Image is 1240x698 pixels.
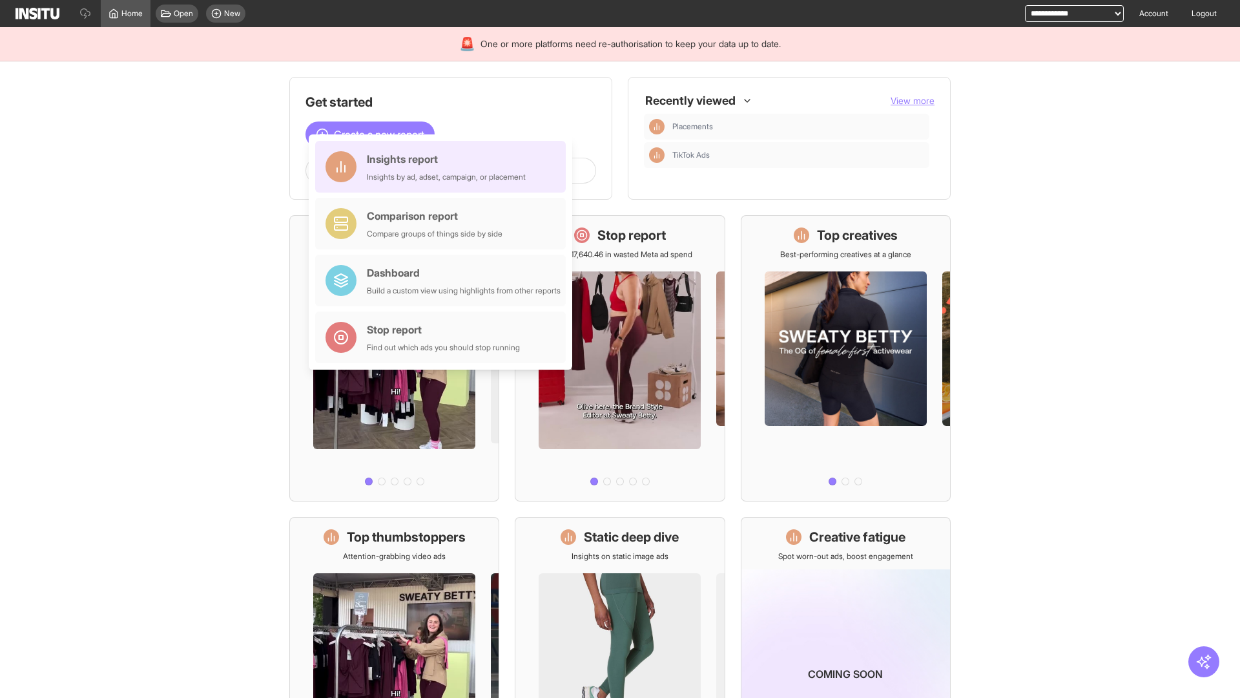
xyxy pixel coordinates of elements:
h1: Get started [305,93,596,111]
div: Stop report [367,322,520,337]
div: Comparison report [367,208,502,224]
a: Top creativesBest-performing creatives at a glance [741,215,951,502]
span: One or more platforms need re-authorisation to keep your data up to date. [480,37,781,50]
span: Home [121,8,143,19]
span: TikTok Ads [672,150,924,160]
div: Insights by ad, adset, campaign, or placement [367,172,526,182]
div: Insights report [367,151,526,167]
div: 🚨 [459,35,475,53]
span: Placements [672,122,924,132]
h1: Top creatives [817,226,898,244]
span: Placements [672,122,713,132]
div: Find out which ads you should stop running [367,343,520,353]
p: Attention-grabbing video ads [343,551,446,562]
span: New [224,8,240,19]
h1: Stop report [597,226,666,244]
span: TikTok Ads [672,150,710,160]
span: Open [174,8,193,19]
span: Create a new report [334,127,424,142]
div: Build a custom view using highlights from other reports [367,286,561,296]
a: Stop reportSave £17,640.46 in wasted Meta ad spend [515,215,725,502]
div: Insights [649,119,665,134]
h1: Static deep dive [584,528,679,546]
p: Save £17,640.46 in wasted Meta ad spend [548,249,692,260]
button: Create a new report [305,122,435,147]
p: Best-performing creatives at a glance [780,249,911,260]
span: View more [891,95,935,106]
p: Insights on static image ads [572,551,668,562]
img: Logo [15,8,59,19]
h1: Top thumbstoppers [347,528,466,546]
div: Dashboard [367,265,561,280]
div: Insights [649,147,665,163]
button: View more [891,94,935,107]
div: Compare groups of things side by side [367,229,502,239]
a: What's live nowSee all active ads instantly [289,215,499,502]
